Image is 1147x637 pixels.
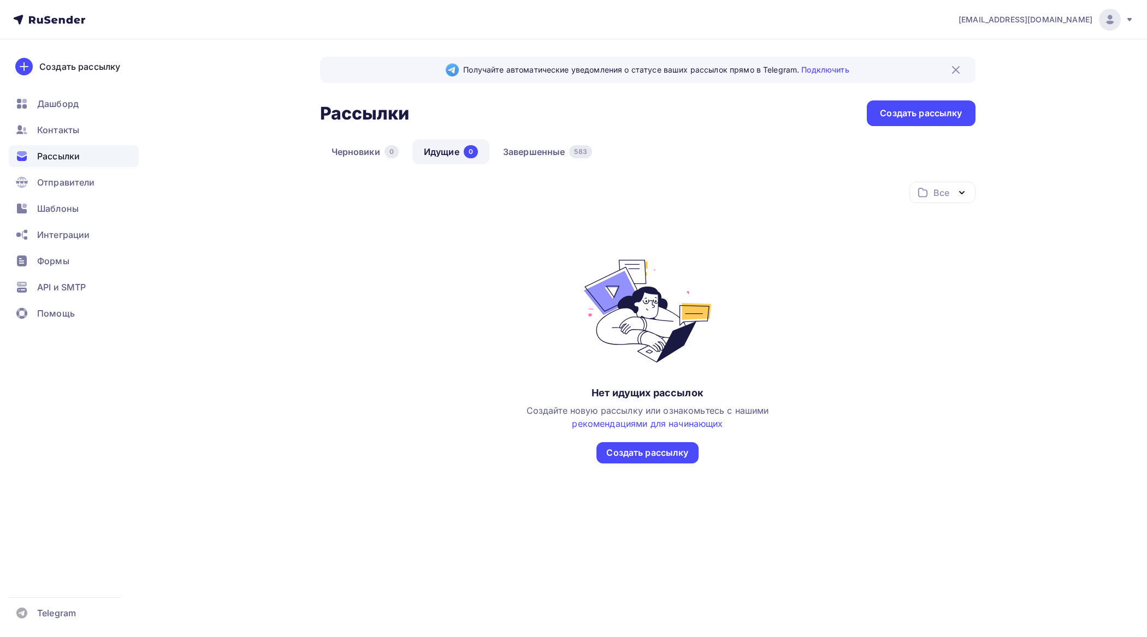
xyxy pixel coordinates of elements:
div: Все [933,186,949,199]
div: 0 [385,145,399,158]
a: Контакты [9,119,139,141]
a: [EMAIL_ADDRESS][DOMAIN_NAME] [959,9,1134,31]
span: Интеграции [37,228,90,241]
a: Дашборд [9,93,139,115]
a: Идущие0 [412,139,489,164]
a: Шаблоны [9,198,139,219]
span: Получайте автоматические уведомления о статусе ваших рассылок прямо в Telegram. [463,64,849,75]
span: API и SMTP [37,281,86,294]
a: рекомендациями для начинающих [572,418,723,429]
button: Все [909,182,975,203]
a: Черновики0 [320,139,410,164]
span: Создайте новую рассылку или ознакомьтесь с нашими [527,405,769,429]
div: 0 [464,145,478,158]
a: Отправители [9,171,139,193]
div: 583 [569,145,592,158]
div: Нет идущих рассылок [592,386,703,400]
span: Контакты [37,123,79,136]
div: Создать рассылку [39,60,120,73]
span: Отправители [37,176,95,189]
div: Создать рассылку [606,447,688,459]
a: Завершенные583 [492,139,604,164]
a: Рассылки [9,145,139,167]
span: Формы [37,254,69,267]
a: Формы [9,250,139,272]
h2: Рассылки [320,103,410,124]
a: Подключить [801,65,849,74]
span: Дашборд [37,97,79,110]
span: [EMAIL_ADDRESS][DOMAIN_NAME] [959,14,1092,25]
span: Рассылки [37,150,80,163]
span: Помощь [37,307,75,320]
span: Шаблоны [37,202,79,215]
div: Создать рассылку [880,107,962,120]
span: Telegram [37,606,76,620]
img: Telegram [446,63,459,76]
